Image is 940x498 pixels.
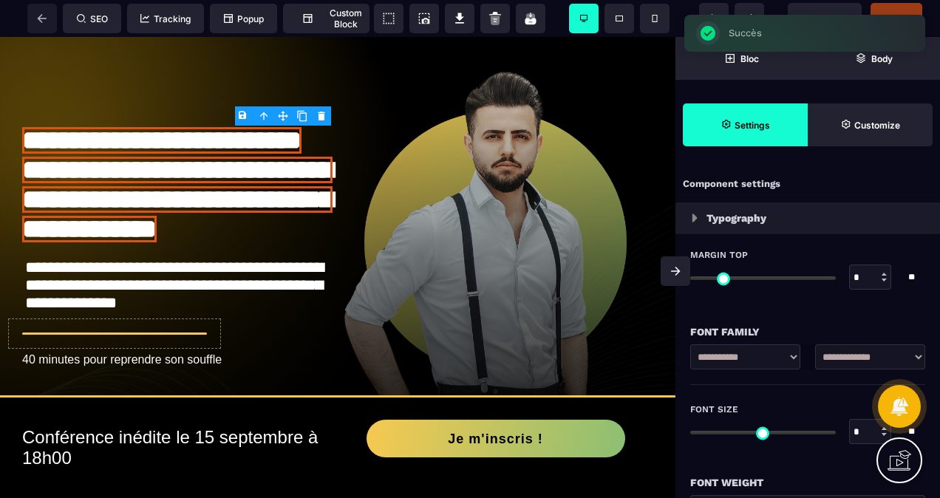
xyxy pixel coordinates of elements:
[338,22,653,443] img: 91080ed7898d91c22c8e104d8a827e7e_profil14.png
[690,323,925,341] div: Font Family
[788,3,862,33] span: Preview
[22,313,338,333] text: 40 minutes pour reprendre son souffle
[692,214,698,222] img: loading
[683,103,808,146] span: Settings
[675,170,940,199] div: Component settings
[690,403,738,415] span: Font Size
[22,383,338,439] h2: Conférence inédite le 15 septembre à 18h00
[140,13,191,24] span: Tracking
[690,249,748,261] span: Margin Top
[374,4,403,33] span: View components
[224,13,264,24] span: Popup
[854,120,900,131] strong: Customize
[740,53,759,64] strong: Bloc
[77,13,108,24] span: SEO
[735,120,770,131] strong: Settings
[409,4,439,33] span: Screenshot
[690,474,925,491] div: Font Weight
[367,383,625,420] button: Je m'inscris !
[871,53,893,64] strong: Body
[882,13,911,24] span: Publier
[808,103,933,146] span: Open Style Manager
[675,37,808,80] span: Open Blocks
[808,37,940,80] span: Open Layer Manager
[797,13,852,24] span: Previsualiser
[290,7,362,30] span: Custom Block
[706,209,766,227] p: Typography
